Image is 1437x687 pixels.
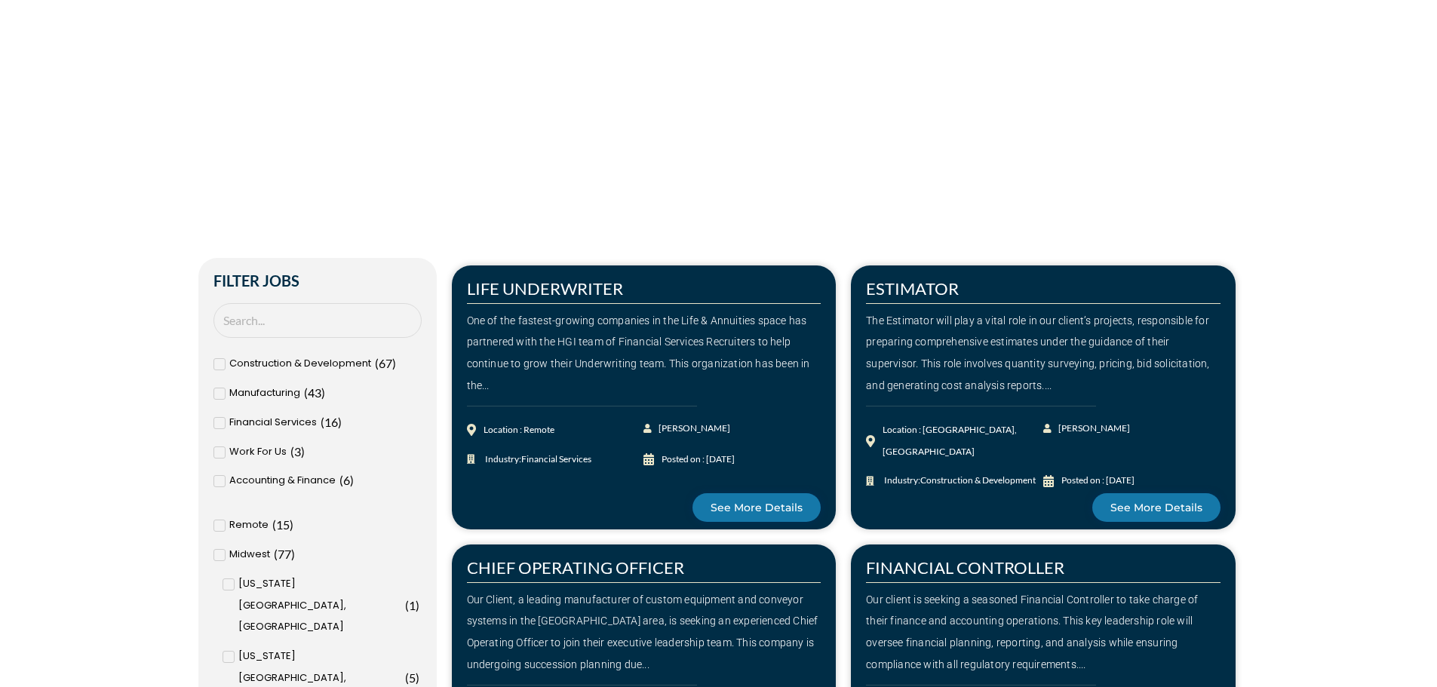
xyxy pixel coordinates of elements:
span: ) [291,547,295,561]
input: Search Job [213,303,422,339]
span: ) [338,415,342,429]
span: Remote [229,514,269,536]
div: Location : Remote [484,419,554,441]
span: Accounting & Finance [229,470,336,492]
span: ) [392,356,396,370]
span: 77 [278,547,291,561]
span: Financial Services [521,453,591,465]
span: Financial Services [229,412,317,434]
span: Construction & Development [920,474,1036,486]
div: One of the fastest-growing companies in the Life & Annuities space has partnered with the HGI tea... [467,310,821,397]
span: ( [272,517,276,532]
span: ( [405,598,409,612]
span: 43 [308,385,321,400]
span: Midwest [229,544,270,566]
span: ) [416,598,419,612]
span: ( [339,473,343,487]
span: ( [304,385,308,400]
span: ( [375,356,379,370]
div: Our client is seeking a seasoned Financial Controller to take charge of their finance and account... [866,589,1221,676]
span: Construction & Development [229,353,371,375]
span: ( [290,444,294,459]
div: Our Client, a leading manufacturer of custom equipment and conveyor systems in the [GEOGRAPHIC_DA... [467,589,821,676]
span: 3 [294,444,301,459]
a: See More Details [1092,493,1221,522]
a: CHIEF OPERATING OFFICER [467,557,684,578]
a: Industry:Financial Services [467,449,644,471]
span: ) [301,444,305,459]
div: The Estimator will play a vital role in our client’s projects, responsible for preparing comprehe... [866,310,1221,397]
span: ) [350,473,354,487]
span: Manufacturing [229,382,300,404]
div: Posted on : [DATE] [662,449,735,471]
span: [PERSON_NAME] [1055,418,1130,440]
h2: Filter Jobs [213,273,422,288]
a: [PERSON_NAME] [643,418,732,440]
span: [US_STATE][GEOGRAPHIC_DATA], [GEOGRAPHIC_DATA] [238,573,401,638]
a: FINANCIAL CONTROLLER [866,557,1064,578]
a: ESTIMATOR [866,278,959,299]
span: 67 [379,356,392,370]
span: ) [416,670,419,685]
span: Industry: [481,449,591,471]
a: LIFE UNDERWRITER [467,278,623,299]
span: ( [274,547,278,561]
div: Posted on : [DATE] [1061,470,1135,492]
span: 1 [409,598,416,612]
span: ( [405,670,409,685]
span: See More Details [711,502,803,513]
a: [PERSON_NAME] [1043,418,1131,440]
span: ) [290,517,293,532]
span: See More Details [1110,502,1202,513]
span: [PERSON_NAME] [655,418,730,440]
span: Work For Us [229,441,287,463]
span: ) [321,385,325,400]
span: 5 [409,670,416,685]
span: Industry: [880,470,1036,492]
a: See More Details [692,493,821,522]
span: 16 [324,415,338,429]
div: Location : [GEOGRAPHIC_DATA], [GEOGRAPHIC_DATA] [883,419,1043,463]
span: 6 [343,473,350,487]
span: ( [321,415,324,429]
span: 15 [276,517,290,532]
a: Industry:Construction & Development [866,470,1043,492]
